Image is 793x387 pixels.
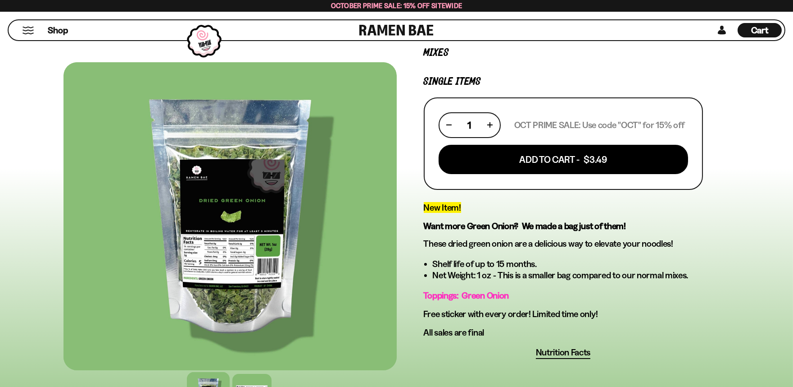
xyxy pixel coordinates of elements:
[424,327,703,338] p: All sales are final
[331,1,462,10] span: October Prime Sale: 15% off Sitewide
[536,347,591,358] span: Nutrition Facts
[738,20,782,40] div: Cart
[514,120,684,131] p: OCT PRIME SALE: Use code "OCT" for 15% off
[751,25,769,36] span: Cart
[424,202,461,213] span: New Item!
[424,290,509,301] span: Toppings: Green Onion
[424,309,598,319] span: Free sticker with every order! Limited time only!
[424,221,626,231] strong: Want more Green Onion? We made a bag just of them!
[48,24,68,37] span: Shop
[439,145,688,174] button: Add To Cart - $3.49
[424,238,703,249] p: These dried green onion are a delicious way to elevate your noodles!
[433,270,703,281] li: Net Weight: 1 oz - This is a smaller bag compared to our normal mixes.
[467,120,471,131] span: 1
[536,347,591,359] button: Nutrition Facts
[433,258,703,270] li: Shelf life of up to 15 months.
[22,27,34,34] button: Mobile Menu Trigger
[424,49,703,57] p: Mixes
[424,78,703,86] p: Single Items
[48,23,68,37] a: Shop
